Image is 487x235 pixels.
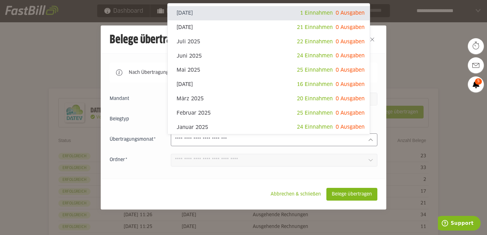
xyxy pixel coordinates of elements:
[168,49,370,63] sl-option: Juni 2025
[336,68,365,73] span: 0 Ausgaben
[336,125,365,130] span: 0 Ausgaben
[297,53,333,58] span: 24 Einnahmen
[336,53,365,58] span: 0 Ausgaben
[297,68,333,73] span: 25 Einnahmen
[168,106,370,120] sl-option: Februar 2025
[336,96,365,101] span: 0 Ausgaben
[468,76,484,92] a: 5
[297,82,333,87] span: 16 Einnahmen
[265,188,326,201] sl-button: Abbrechen & schließen
[300,11,333,16] span: 1 Einnahmen
[336,110,365,116] span: 0 Ausgaben
[336,11,365,16] span: 0 Ausgaben
[336,25,365,30] span: 0 Ausgaben
[168,20,370,35] sl-option: [DATE]
[336,82,365,87] span: 0 Ausgaben
[168,77,370,92] sl-option: [DATE]
[297,39,333,44] span: 22 Einnahmen
[168,63,370,77] sl-option: Mai 2025
[475,78,482,85] span: 5
[297,25,333,30] span: 21 Einnahmen
[297,96,333,101] span: 20 Einnahmen
[297,125,333,130] span: 24 Einnahmen
[297,110,333,116] span: 25 Einnahmen
[168,92,370,106] sl-option: März 2025
[168,35,370,49] sl-option: Juli 2025
[168,120,370,134] sl-option: Januar 2025
[438,216,481,232] iframe: Öffnet ein Widget, in dem Sie weitere Informationen finden
[326,188,377,201] sl-button: Belege übertragen
[168,6,370,20] sl-option: [DATE]
[336,39,365,44] span: 0 Ausgaben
